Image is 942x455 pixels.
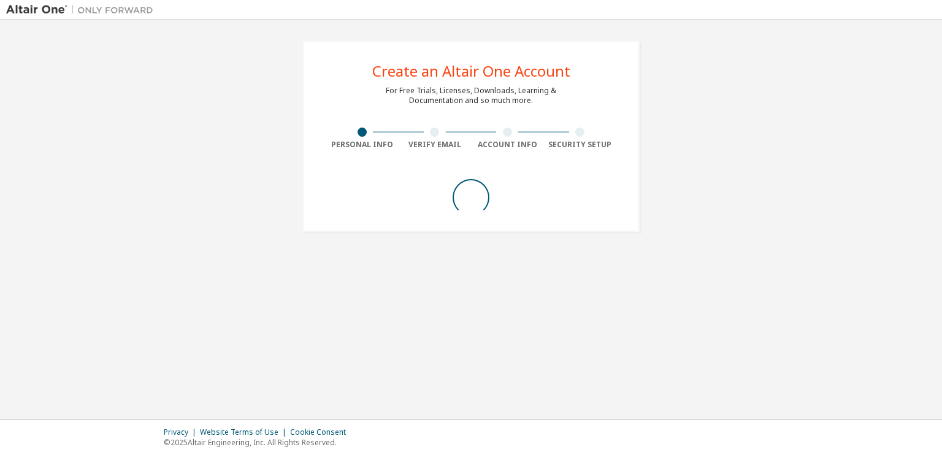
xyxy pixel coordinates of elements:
[372,64,570,78] div: Create an Altair One Account
[386,86,556,105] div: For Free Trials, Licenses, Downloads, Learning & Documentation and so much more.
[164,427,200,437] div: Privacy
[399,140,472,150] div: Verify Email
[544,140,617,150] div: Security Setup
[326,140,399,150] div: Personal Info
[164,437,353,448] p: © 2025 Altair Engineering, Inc. All Rights Reserved.
[290,427,353,437] div: Cookie Consent
[6,4,159,16] img: Altair One
[471,140,544,150] div: Account Info
[200,427,290,437] div: Website Terms of Use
